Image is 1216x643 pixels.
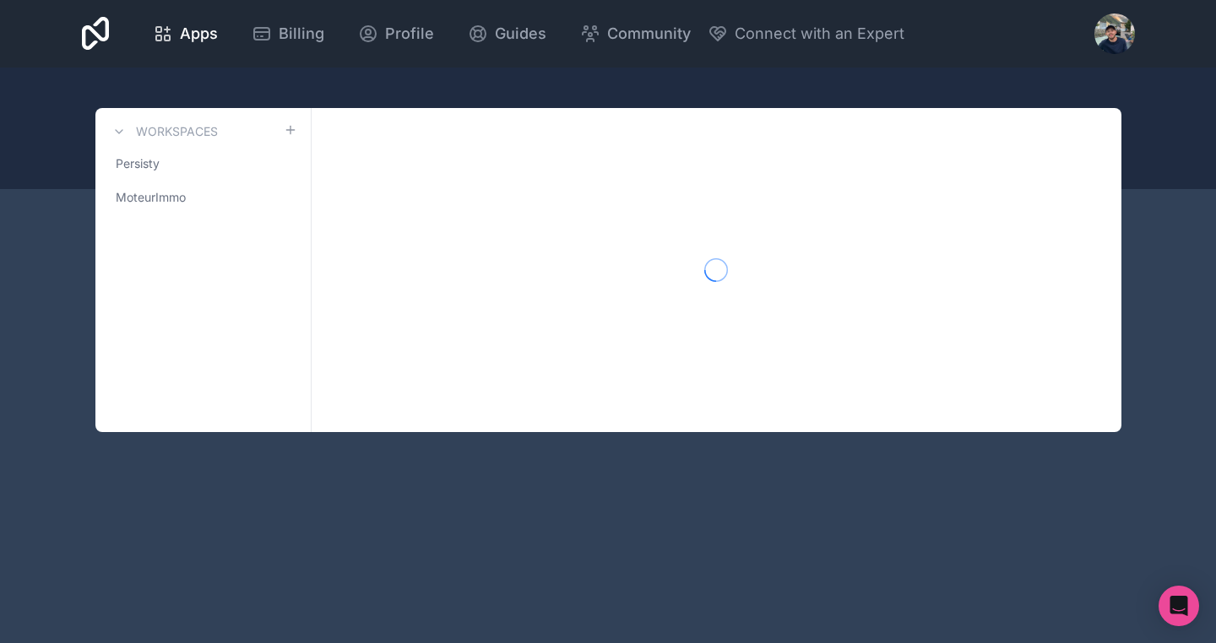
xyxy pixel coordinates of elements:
[708,22,904,46] button: Connect with an Expert
[567,15,704,52] a: Community
[136,123,218,140] h3: Workspaces
[279,22,324,46] span: Billing
[109,149,297,179] a: Persisty
[116,155,160,172] span: Persisty
[109,182,297,213] a: MoteurImmo
[238,15,338,52] a: Billing
[735,22,904,46] span: Connect with an Expert
[607,22,691,46] span: Community
[454,15,560,52] a: Guides
[495,22,546,46] span: Guides
[1159,586,1199,626] div: Open Intercom Messenger
[345,15,448,52] a: Profile
[385,22,434,46] span: Profile
[180,22,218,46] span: Apps
[116,189,186,206] span: MoteurImmo
[109,122,218,142] a: Workspaces
[139,15,231,52] a: Apps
